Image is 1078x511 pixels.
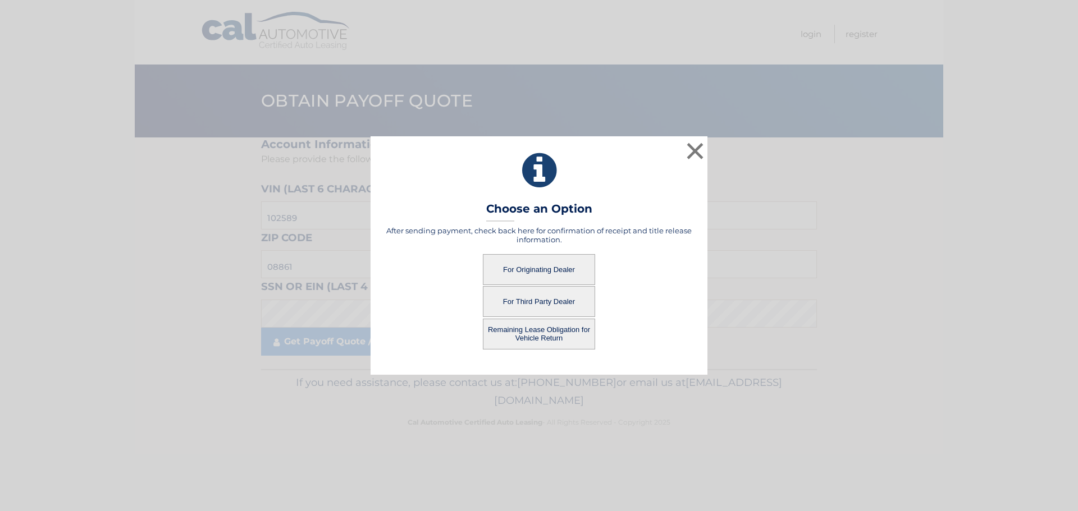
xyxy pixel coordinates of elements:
button: Remaining Lease Obligation for Vehicle Return [483,319,595,349]
button: × [684,140,706,162]
button: For Originating Dealer [483,254,595,285]
button: For Third Party Dealer [483,286,595,317]
h3: Choose an Option [486,202,592,222]
h5: After sending payment, check back here for confirmation of receipt and title release information. [385,226,693,244]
